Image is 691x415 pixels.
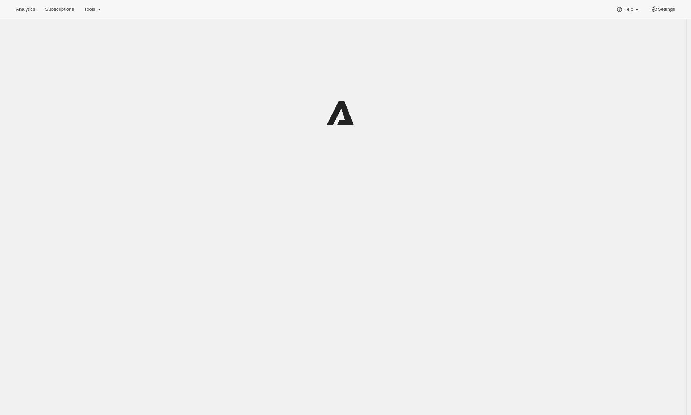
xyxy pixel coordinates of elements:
[45,6,74,12] span: Subscriptions
[84,6,95,12] span: Tools
[646,4,679,14] button: Settings
[80,4,107,14] button: Tools
[612,4,644,14] button: Help
[658,6,675,12] span: Settings
[16,6,35,12] span: Analytics
[41,4,78,14] button: Subscriptions
[623,6,633,12] span: Help
[12,4,39,14] button: Analytics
